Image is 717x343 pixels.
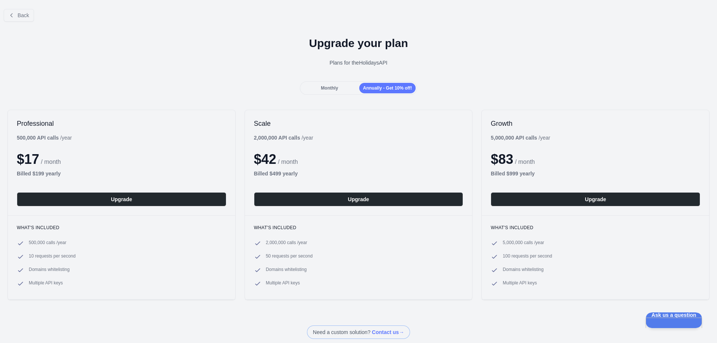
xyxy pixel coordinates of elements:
[254,135,300,141] b: 2,000,000 API calls
[646,312,702,328] iframe: Help Scout Beacon - Open
[491,135,537,141] b: 5,000,000 API calls
[491,134,550,141] div: / year
[254,119,463,128] h2: Scale
[491,119,700,128] h2: Growth
[254,134,313,141] div: / year
[491,152,513,167] span: $ 83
